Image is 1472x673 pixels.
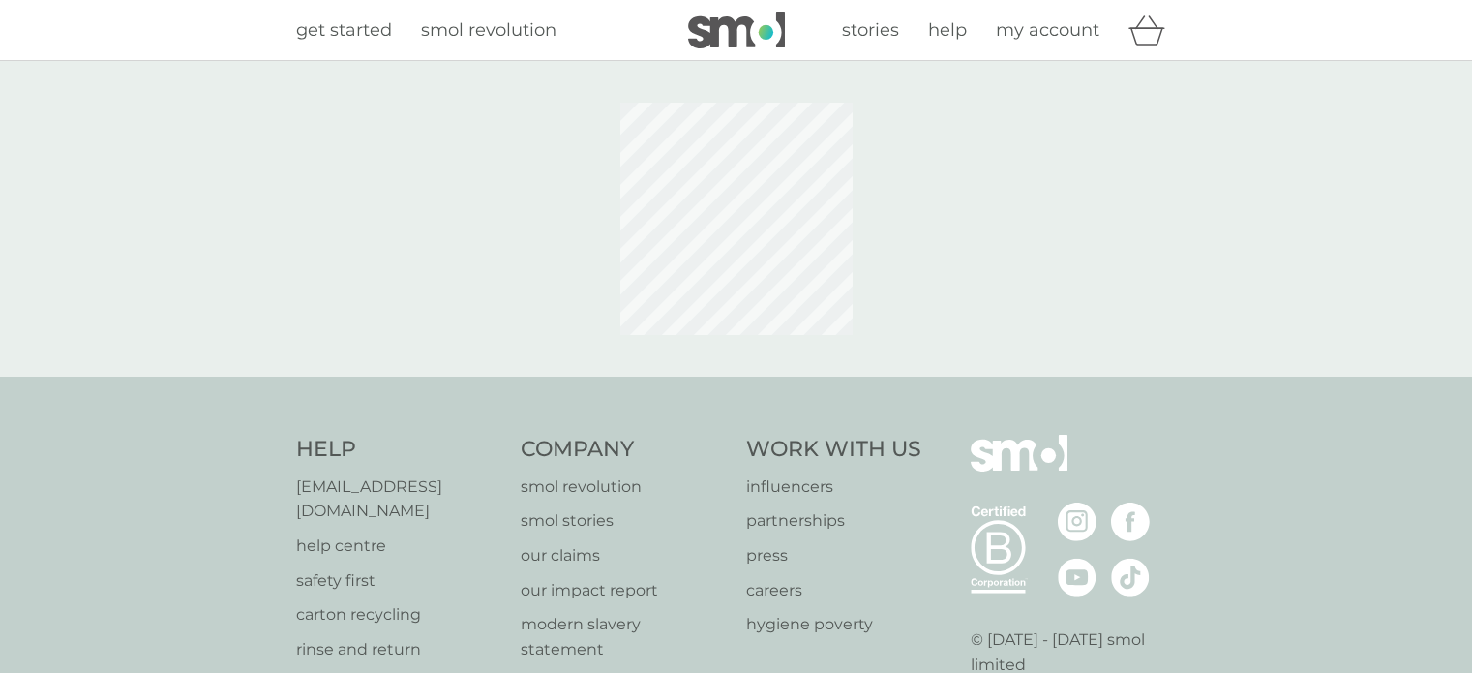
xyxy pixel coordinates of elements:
[521,543,727,568] a: our claims
[996,16,1099,45] a: my account
[1111,558,1150,597] img: visit the smol Tiktok page
[996,19,1099,41] span: my account
[842,16,899,45] a: stories
[746,435,921,465] h4: Work With Us
[1128,11,1177,49] div: basket
[746,578,921,603] a: careers
[296,16,392,45] a: get started
[928,16,967,45] a: help
[521,474,727,500] a: smol revolution
[521,508,727,534] a: smol stories
[296,474,502,524] a: [EMAIL_ADDRESS][DOMAIN_NAME]
[688,12,785,48] img: smol
[296,19,392,41] span: get started
[521,435,727,465] h4: Company
[296,534,502,559] a: help centre
[296,602,502,627] a: carton recycling
[928,19,967,41] span: help
[746,508,921,534] a: partnerships
[1058,503,1096,541] img: visit the smol Instagram page
[971,435,1067,501] img: smol
[1111,503,1150,541] img: visit the smol Facebook page
[421,19,556,41] span: smol revolution
[842,19,899,41] span: stories
[296,637,502,662] a: rinse and return
[521,578,727,603] a: our impact report
[296,568,502,594] a: safety first
[746,612,921,637] a: hygiene poverty
[746,474,921,500] a: influencers
[746,543,921,568] a: press
[1058,558,1096,597] img: visit the smol Youtube page
[521,612,727,661] a: modern slavery statement
[296,435,502,465] h4: Help
[421,16,556,45] a: smol revolution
